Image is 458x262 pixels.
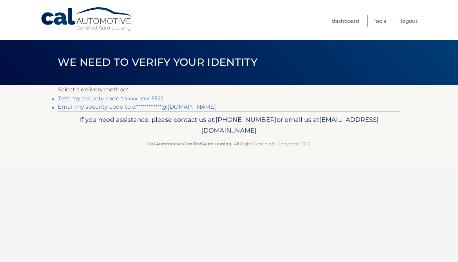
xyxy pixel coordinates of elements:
a: FAQ's [374,15,386,27]
a: Logout [401,15,418,27]
p: Select a delivery method: [58,85,400,94]
a: Dashboard [332,15,359,27]
a: Text my security code to xxx-xxx-5512 [58,95,163,102]
p: If you need assistance, please contact us at: or email us at [62,114,396,136]
p: - All Rights Reserved - Copyright 2025 [62,140,396,147]
strong: Cal Automotive Certified Auto Leasing [148,141,231,146]
span: [PHONE_NUMBER] [216,116,277,124]
span: We need to verify your identity [58,56,257,69]
a: Cal Automotive [40,7,134,31]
